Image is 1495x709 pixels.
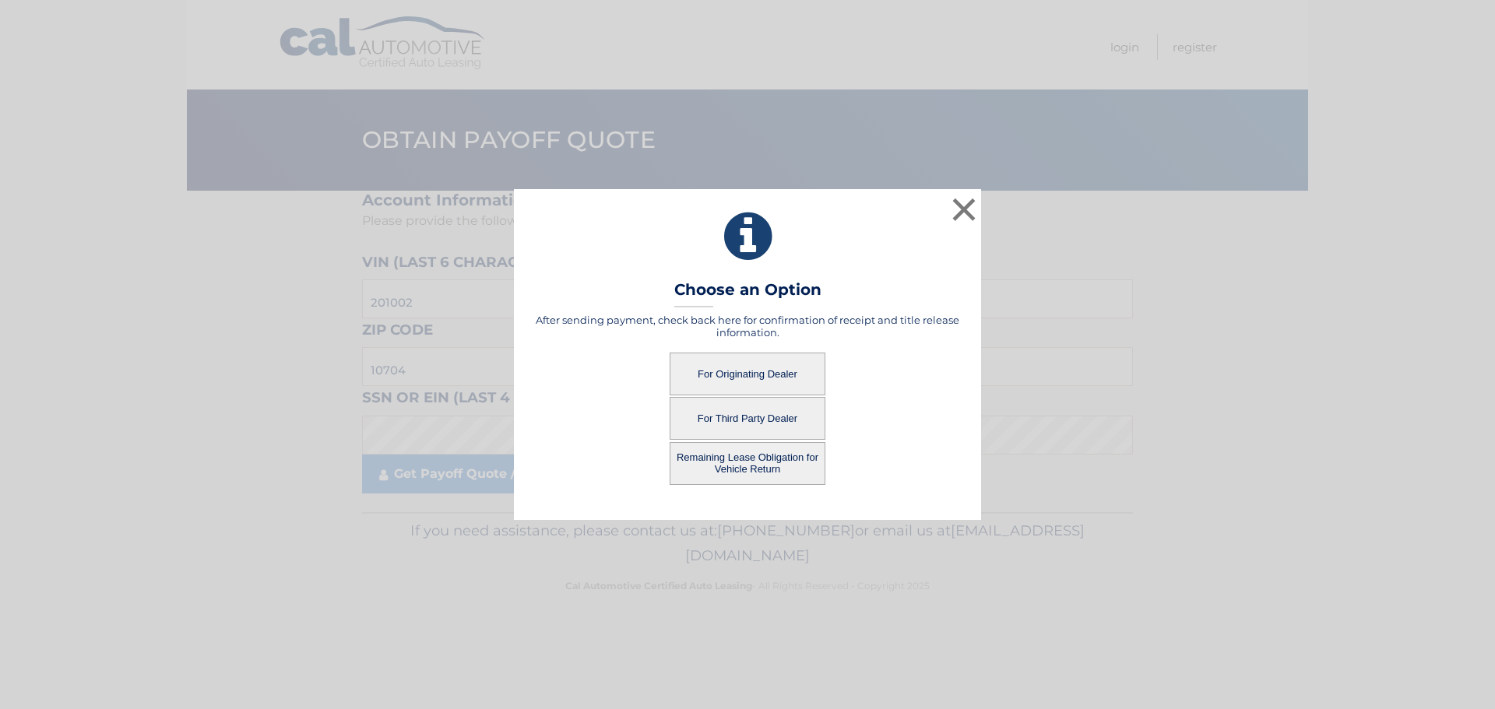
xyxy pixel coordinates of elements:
button: × [948,194,980,225]
h5: After sending payment, check back here for confirmation of receipt and title release information. [533,314,962,339]
button: For Originating Dealer [670,353,825,395]
h3: Choose an Option [674,280,821,307]
button: For Third Party Dealer [670,397,825,440]
button: Remaining Lease Obligation for Vehicle Return [670,442,825,485]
